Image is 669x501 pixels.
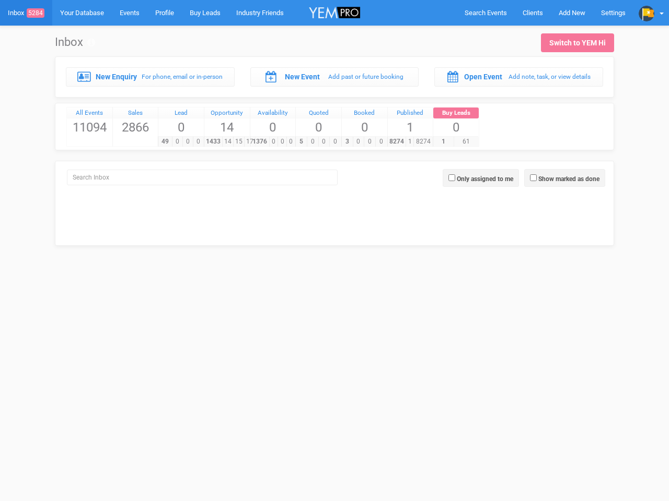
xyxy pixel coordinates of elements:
[538,174,599,184] label: Show marked as done
[96,71,137,82] label: New Enquiry
[318,137,330,147] span: 0
[353,137,365,147] span: 0
[328,73,403,80] small: Add past or future booking
[250,137,270,147] span: 1376
[406,137,414,147] span: 1
[269,137,278,147] span: 0
[67,118,112,136] span: 11094
[250,67,419,86] a: New Event Add past or future booking
[296,118,341,136] span: 0
[341,137,353,147] span: 3
[541,33,614,52] a: Switch to YEM Hi
[142,73,223,80] small: For phone, email or in-person
[278,137,286,147] span: 0
[244,137,256,147] span: 17
[342,108,387,119] a: Booked
[55,36,95,49] h1: Inbox
[250,118,296,136] span: 0
[387,137,407,147] span: 8274
[413,137,433,147] span: 8274
[204,137,223,147] span: 1433
[172,137,183,147] span: 0
[639,6,654,21] img: profile.png
[222,137,234,147] span: 14
[158,108,204,119] a: Lead
[67,170,338,185] input: Search Inbox
[388,118,433,136] span: 1
[182,137,193,147] span: 0
[342,118,387,136] span: 0
[457,174,513,184] label: Only assigned to me
[364,137,376,147] span: 0
[465,9,507,17] span: Search Events
[433,137,454,147] span: 1
[388,108,433,119] a: Published
[193,137,204,147] span: 0
[434,67,603,86] a: Open Event Add note, task, or view details
[433,108,479,119] a: Buy Leads
[66,67,235,86] a: New Enquiry For phone, email or in-person
[158,118,204,136] span: 0
[27,8,44,18] span: 5284
[233,137,245,147] span: 15
[113,118,158,136] span: 2866
[250,108,296,119] a: Availability
[433,118,479,136] span: 0
[285,71,320,82] label: New Event
[375,137,387,147] span: 0
[204,108,250,119] a: Opportunity
[158,137,172,147] span: 49
[454,137,479,147] span: 61
[559,9,585,17] span: Add New
[307,137,319,147] span: 0
[286,137,295,147] span: 0
[113,108,158,119] a: Sales
[464,71,502,82] label: Open Event
[295,137,307,147] span: 5
[329,137,341,147] span: 0
[509,73,591,80] small: Add note, task, or view details
[523,9,543,17] span: Clients
[204,118,250,136] span: 14
[67,108,112,119] a: All Events
[549,38,606,48] div: Switch to YEM Hi
[296,108,341,119] a: Quoted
